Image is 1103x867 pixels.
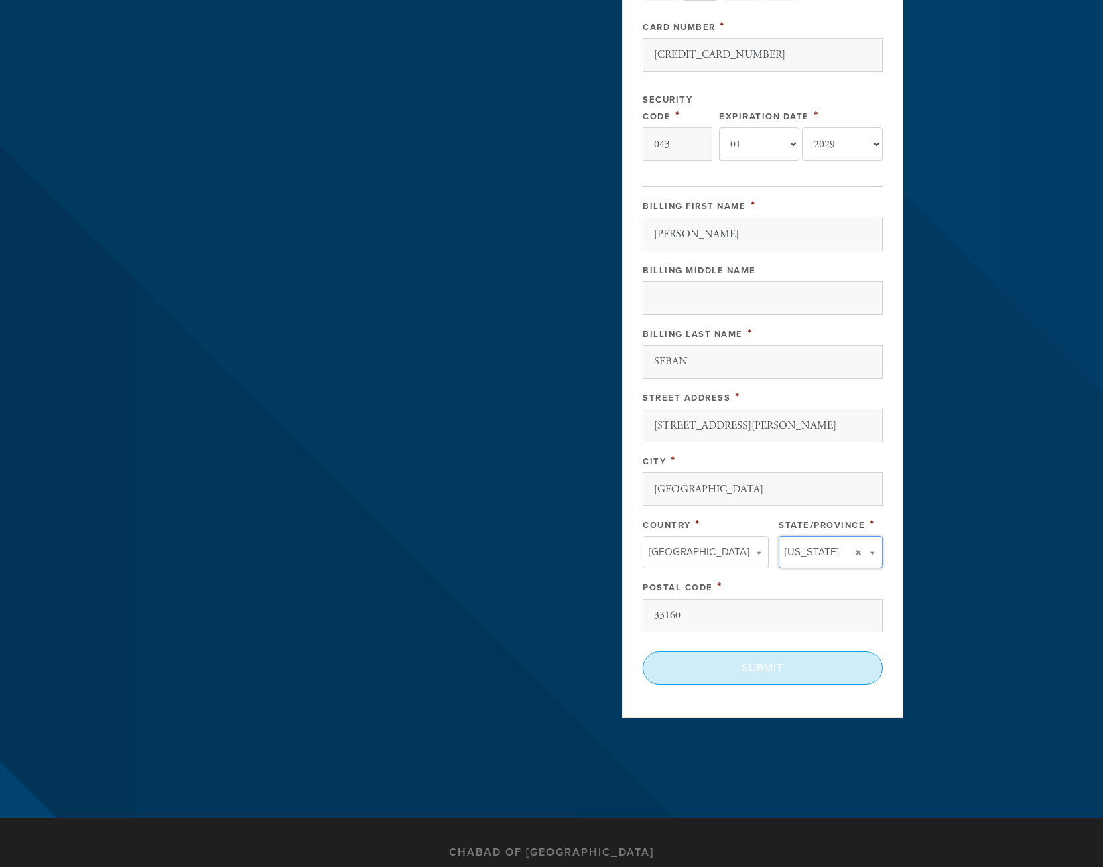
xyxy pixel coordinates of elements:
[643,582,713,593] label: Postal Code
[643,651,883,685] input: Submit
[870,517,875,531] span: This field is required.
[643,393,730,403] label: Street Address
[649,543,749,561] span: [GEOGRAPHIC_DATA]
[751,198,756,212] span: This field is required.
[643,456,666,467] label: City
[643,201,746,212] label: Billing First Name
[643,265,756,276] label: Billing Middle Name
[695,517,700,531] span: This field is required.
[719,127,799,161] select: Expiration Date month
[779,520,865,531] label: State/Province
[814,108,819,123] span: This field is required.
[643,22,716,33] label: Card Number
[675,108,681,123] span: This field is required.
[719,111,809,122] label: Expiration Date
[643,329,743,340] label: Billing Last Name
[802,127,883,161] select: Expiration Date year
[671,453,676,468] span: This field is required.
[717,579,722,594] span: This field is required.
[643,520,691,531] label: Country
[643,94,692,122] label: Security Code
[747,326,753,340] span: This field is required.
[735,389,740,404] span: This field is required.
[643,536,769,568] a: [GEOGRAPHIC_DATA]
[720,19,725,34] span: This field is required.
[779,536,883,568] a: [US_STATE]
[449,846,654,859] h3: Chabad of [GEOGRAPHIC_DATA]
[785,543,839,561] span: [US_STATE]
